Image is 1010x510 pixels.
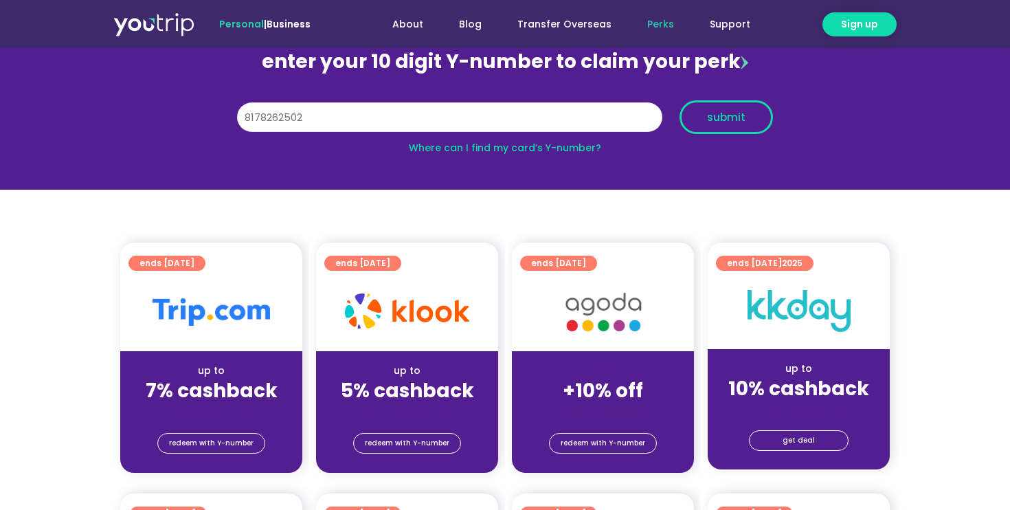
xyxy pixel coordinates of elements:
div: (for stays only) [327,403,487,418]
strong: +10% off [563,377,643,404]
a: get deal [749,430,849,451]
span: Sign up [841,17,878,32]
span: | [219,17,311,31]
a: ends [DATE] [128,256,205,271]
span: ends [DATE] [139,256,194,271]
strong: 5% cashback [341,377,474,404]
span: redeem with Y-number [561,434,645,453]
span: ends [DATE] [531,256,586,271]
a: ends [DATE] [520,256,597,271]
div: up to [327,364,487,378]
form: Y Number [237,100,773,144]
div: (for stays only) [131,403,291,418]
span: up to [590,364,616,377]
div: enter your 10 digit Y-number to claim your perk [230,44,780,80]
a: Where can I find my card’s Y-number? [409,141,601,155]
a: redeem with Y-number [353,433,461,454]
span: submit [707,112,745,122]
a: redeem with Y-number [157,433,265,454]
a: Support [692,12,768,37]
div: up to [131,364,291,378]
a: Blog [441,12,500,37]
span: Personal [219,17,264,31]
a: ends [DATE]2025 [716,256,813,271]
strong: 7% cashback [146,377,278,404]
span: get deal [783,431,815,450]
a: ends [DATE] [324,256,401,271]
nav: Menu [348,12,768,37]
span: redeem with Y-number [169,434,254,453]
div: (for stays only) [719,401,879,416]
a: Transfer Overseas [500,12,629,37]
a: Sign up [822,12,897,36]
button: submit [680,100,773,134]
a: About [374,12,441,37]
div: (for stays only) [523,403,683,418]
a: Perks [629,12,692,37]
a: Business [267,17,311,31]
span: 2025 [782,257,803,269]
span: ends [DATE] [335,256,390,271]
span: redeem with Y-number [365,434,449,453]
strong: 10% cashback [728,375,869,402]
span: ends [DATE] [727,256,803,271]
input: 10 digit Y-number (e.g. 8123456789) [237,102,662,133]
a: redeem with Y-number [549,433,657,454]
div: up to [719,362,879,376]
